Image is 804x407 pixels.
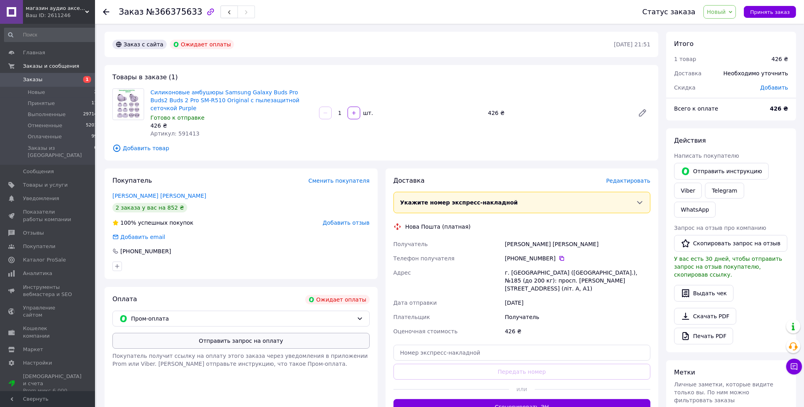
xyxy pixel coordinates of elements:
[112,353,368,367] span: Покупатель получит ссылку на оплату этого заказа через уведомления в приложении Prom или Viber. [...
[23,76,42,83] span: Заказы
[772,55,788,63] div: 426 ₴
[308,178,369,184] span: Сменить покупателя
[26,12,95,19] div: Ваш ID: 2611246
[393,300,437,306] span: Дата отправки
[393,269,411,276] span: Адрес
[112,203,187,212] div: 2 заказа у вас на 852 ₴
[674,163,769,180] button: Отправить инструкцию
[674,105,718,112] span: Всего к оплате
[705,183,744,199] a: Telegram
[94,145,97,159] span: 0
[86,122,97,129] span: 5201
[403,223,473,231] div: Нова Пошта (платная)
[28,122,62,129] span: Отмененные
[94,89,97,96] span: 2
[400,199,518,206] span: Укажите номер экспресс-накладной
[112,219,194,227] div: успешных покупок
[4,28,98,42] input: Поиск
[91,100,97,107] span: 11
[28,89,45,96] span: Новые
[23,63,79,70] span: Заказы и сообщения
[744,6,796,18] button: Принять заказ
[28,133,62,140] span: Оплаченные
[150,89,300,111] a: Силиконовые амбушюры Samsung Galaxy Buds Pro Buds2 Buds 2 Pro SM-R510 Original с пылезащитной сет...
[112,73,178,81] span: Товары в заказе (1)
[770,105,788,112] b: 426 ₴
[674,308,736,325] a: Скачать PDF
[719,65,793,82] div: Необходимо уточнить
[674,285,734,302] button: Выдать чек
[503,237,652,251] div: [PERSON_NAME] [PERSON_NAME]
[485,107,631,118] div: 426 ₴
[23,168,54,175] span: Сообщения
[674,84,696,91] span: Скидка
[503,324,652,338] div: 426 ₴
[23,270,52,277] span: Аналитика
[393,314,430,320] span: Плательщик
[674,56,696,62] span: 1 товар
[23,208,73,223] span: Показатели работы компании
[23,346,43,353] span: Маркет
[393,241,428,247] span: Получатель
[674,137,706,144] span: Действия
[120,247,172,255] div: [PHONE_NUMBER]
[606,178,650,184] span: Редактировать
[112,233,166,241] div: Добавить email
[119,7,144,17] span: Заказ
[28,111,66,118] span: Выполненные
[23,284,73,298] span: Инструменты вебмастера и SEO
[674,225,766,231] span: Запрос на отзыв про компанию
[674,70,701,76] span: Доставка
[707,9,726,15] span: Новый
[103,8,109,16] div: Вернуться назад
[146,7,202,17] span: №366375633
[150,122,313,130] div: 426 ₴
[509,385,535,393] span: или
[674,235,787,252] button: Скопировать запрос на отзыв
[112,144,650,153] span: Добавить товар
[23,243,55,250] span: Покупатели
[23,49,45,56] span: Главная
[120,220,136,226] span: 100%
[150,130,200,137] span: Артикул: 591413
[674,381,774,403] span: Личные заметки, которые видите только вы. По ним можно фильтровать заказы
[361,109,374,117] div: шт.
[26,5,85,12] span: магазин аудио аксессуаров
[674,183,702,199] a: Viber
[83,111,97,118] span: 29714
[674,328,733,344] a: Печать PDF
[786,359,802,375] button: Чат с покупателем
[150,115,205,121] span: Готово к отправке
[112,295,137,303] span: Оплата
[323,220,369,226] span: Добавить отзыв
[91,133,97,140] span: 99
[23,373,82,395] span: [DEMOGRAPHIC_DATA] и счета
[115,89,142,120] img: Силиконовые амбушюры Samsung Galaxy Buds Pro Buds2 Buds 2 Pro SM-R510 Original с пылезащитной сет...
[170,40,234,49] div: Ожидает оплаты
[674,256,782,278] span: У вас есть 30 дней, чтобы отправить запрос на отзыв покупателю, скопировав ссылку.
[112,40,167,49] div: Заказ с сайта
[505,254,650,262] div: [PHONE_NUMBER]
[393,328,458,334] span: Оценочная стоимость
[28,100,55,107] span: Принятые
[503,266,652,296] div: г. [GEOGRAPHIC_DATA] ([GEOGRAPHIC_DATA].), №185 (до 200 кг): просп. [PERSON_NAME][STREET_ADDRESS]...
[120,233,166,241] div: Добавить email
[23,256,66,264] span: Каталог ProSale
[28,145,94,159] span: Заказы из [GEOGRAPHIC_DATA]
[674,153,739,159] span: Написать покупателю
[674,369,695,376] span: Метки
[674,40,694,48] span: Итого
[23,387,82,394] div: Prom микс 6 000
[305,295,370,304] div: Ожидает оплаты
[23,229,44,237] span: Отзывы
[393,345,651,361] input: Номер экспресс-накладной
[23,195,59,202] span: Уведомления
[23,304,73,319] span: Управление сайтом
[23,325,73,339] span: Кошелек компании
[112,333,370,349] button: Отправить запрос на оплату
[393,177,425,184] span: Доставка
[642,8,696,16] div: Статус заказа
[393,255,455,262] span: Телефон получателя
[503,296,652,310] div: [DATE]
[635,105,650,121] a: Редактировать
